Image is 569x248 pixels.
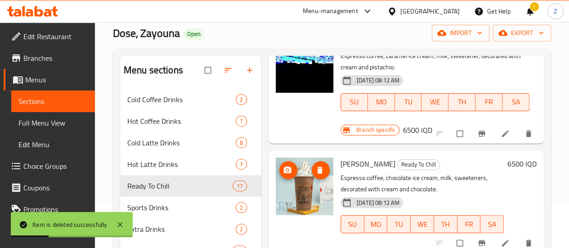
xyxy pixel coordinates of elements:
span: MO [372,95,391,108]
h2: Menu sections [124,63,183,77]
div: Hot Latte Drinks7 [120,153,261,175]
span: SA [484,218,500,231]
span: 7 [236,160,246,169]
button: FR [475,93,502,111]
span: Hot Coffee Drinks [127,116,236,126]
span: 2 [236,225,246,234]
img: Caramel Frappuccino [276,35,333,93]
button: WE [411,215,434,233]
div: Menu-management [303,6,358,17]
span: 8 [236,139,246,147]
span: 7 [236,117,246,126]
div: Open [184,29,204,40]
span: TH [452,95,472,108]
button: TH [434,215,457,233]
div: Hot Coffee Drinks7 [120,110,261,132]
a: Branches [4,47,95,69]
a: Edit menu item [501,239,511,248]
span: TH [438,218,454,231]
a: Promotions [4,198,95,220]
span: 17 [233,182,246,190]
button: FR [457,215,481,233]
div: Sports Drinks2 [120,197,261,218]
a: Menu disclaimer [4,220,95,242]
span: SA [506,95,526,108]
button: TU [395,93,422,111]
button: delete [519,124,540,144]
span: SU [345,218,361,231]
span: Hot Latte Drinks [127,159,236,170]
span: 2 [236,203,246,212]
h6: 6500 IQD [507,158,537,170]
span: Promotions [23,204,88,215]
button: MO [364,215,388,233]
span: FR [479,95,499,108]
div: items [236,159,247,170]
a: Sections [11,90,95,112]
a: Menus [4,69,95,90]
button: SA [502,93,529,111]
span: [PERSON_NAME] [341,157,395,171]
span: Choice Groups [23,161,88,171]
span: MO [368,218,384,231]
a: Edit Menu [11,134,95,155]
h6: 6500 IQD [403,124,432,136]
div: items [233,180,247,191]
div: items [236,94,247,105]
button: SU [341,215,364,233]
span: FR [461,218,477,231]
span: Dose, Zayouna [113,23,180,43]
button: MO [368,93,395,111]
button: TH [448,93,475,111]
span: Z [554,6,557,16]
a: Choice Groups [4,155,95,177]
span: Edit Menu [18,139,88,150]
span: Sports Drinks [127,202,236,213]
span: Sort sections [218,60,240,80]
button: TU [387,215,411,233]
span: WE [425,95,445,108]
button: import [432,25,489,41]
span: TU [391,218,407,231]
button: Add section [240,60,261,80]
button: SA [480,215,504,233]
span: Ready To Chill [398,159,439,170]
button: upload picture [279,161,297,179]
span: WE [414,218,430,231]
div: Ready To Chill17 [120,175,261,197]
span: Open [184,30,204,38]
span: export [500,27,544,39]
span: Menus [25,74,88,85]
span: SU [345,95,364,108]
img: Mocha Frappuccino [276,158,333,215]
button: Branch-specific-item [472,124,493,144]
button: SU [341,93,368,111]
span: Branches [23,53,88,63]
span: Coupons [23,182,88,193]
button: WE [421,93,448,111]
span: Extra Drinks [127,224,236,234]
a: Edit Restaurant [4,26,95,47]
span: Cold Latte Drinks [127,137,236,148]
div: items [236,137,247,148]
div: Extra Drinks2 [120,218,261,240]
span: 2 [236,95,246,104]
div: [GEOGRAPHIC_DATA] [400,6,460,16]
span: Branch specific [353,126,399,134]
button: delete image [312,161,330,179]
span: Edit Restaurant [23,31,88,42]
button: export [493,25,551,41]
span: [DATE] 08:12 AM [353,198,403,207]
a: Coupons [4,177,95,198]
span: Ready To Chill [127,180,233,191]
div: Cold Coffee Drinks2 [120,89,261,110]
span: Sections [18,96,88,107]
span: import [439,27,482,39]
p: Espresso coffee, caramel ice cream, milk, sweetener, decorated with cream and pistachio. [341,50,529,73]
div: Item is deleted successfully [32,220,108,230]
span: TU [399,95,418,108]
div: Cold Latte Drinks8 [120,132,261,153]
